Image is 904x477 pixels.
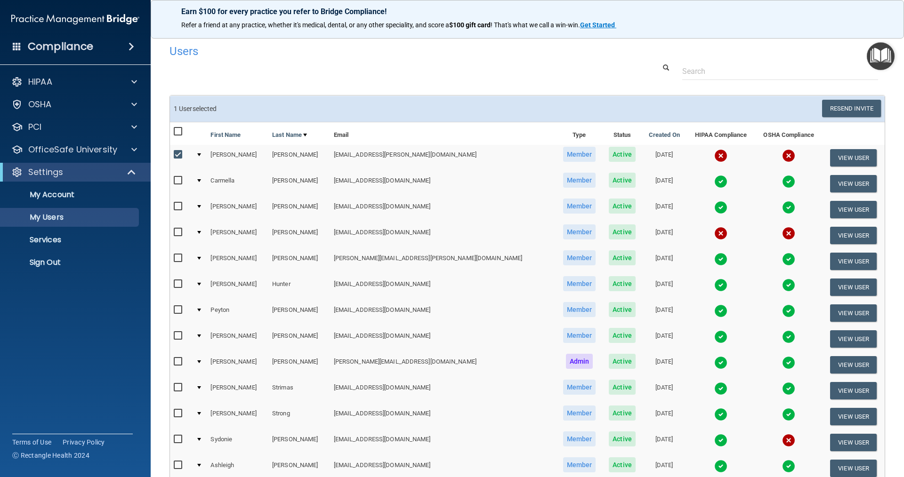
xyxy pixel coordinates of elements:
[714,330,727,343] img: tick.e7d51cea.svg
[642,378,686,404] td: [DATE]
[830,330,877,348] button: View User
[449,21,491,29] strong: $100 gift card
[609,328,636,343] span: Active
[268,248,330,274] td: [PERSON_NAME]
[830,408,877,425] button: View User
[642,404,686,429] td: [DATE]
[272,129,307,141] a: Last Name
[268,171,330,197] td: [PERSON_NAME]
[207,429,268,455] td: Sydonie
[268,145,330,171] td: [PERSON_NAME]
[11,76,137,87] a: HIPAA
[268,197,330,223] td: [PERSON_NAME]
[563,199,596,214] span: Member
[642,326,686,352] td: [DATE]
[207,352,268,378] td: [PERSON_NAME]
[642,300,686,326] td: [DATE]
[649,129,680,141] a: Created On
[867,42,895,70] button: Open Resource Center
[830,356,877,374] button: View User
[609,431,636,446] span: Active
[714,408,727,421] img: tick.e7d51cea.svg
[609,276,636,291] span: Active
[642,223,686,248] td: [DATE]
[609,457,636,472] span: Active
[830,278,877,296] button: View User
[830,201,877,218] button: View User
[782,330,795,343] img: tick.e7d51cea.svg
[830,460,877,477] button: View User
[207,300,268,326] td: Peyton
[609,250,636,265] span: Active
[755,122,822,145] th: OSHA Compliance
[207,223,268,248] td: [PERSON_NAME]
[207,248,268,274] td: [PERSON_NAME]
[830,149,877,167] button: View User
[28,40,93,53] h4: Compliance
[782,356,795,369] img: tick.e7d51cea.svg
[642,171,686,197] td: [DATE]
[268,429,330,455] td: [PERSON_NAME]
[563,276,596,291] span: Member
[563,457,596,472] span: Member
[782,149,795,162] img: cross.ca9f0e7f.svg
[563,147,596,162] span: Member
[11,10,139,29] img: PMB logo
[609,380,636,395] span: Active
[782,201,795,214] img: tick.e7d51cea.svg
[181,7,873,16] p: Earn $100 for every practice you refer to Bridge Compliance!
[782,460,795,473] img: tick.e7d51cea.svg
[210,129,241,141] a: First Name
[207,378,268,404] td: [PERSON_NAME]
[563,173,596,188] span: Member
[268,300,330,326] td: [PERSON_NAME]
[6,235,135,245] p: Services
[330,223,556,248] td: [EMAIL_ADDRESS][DOMAIN_NAME]
[330,122,556,145] th: Email
[563,224,596,239] span: Member
[714,227,727,240] img: cross.ca9f0e7f.svg
[714,460,727,473] img: tick.e7d51cea.svg
[830,175,877,192] button: View User
[830,434,877,451] button: View User
[642,429,686,455] td: [DATE]
[330,378,556,404] td: [EMAIL_ADDRESS][DOMAIN_NAME]
[330,300,556,326] td: [EMAIL_ADDRESS][DOMAIN_NAME]
[563,302,596,317] span: Member
[782,408,795,421] img: tick.e7d51cea.svg
[782,227,795,240] img: cross.ca9f0e7f.svg
[714,253,727,266] img: tick.e7d51cea.svg
[12,451,89,460] span: Ⓒ Rectangle Health 2024
[6,213,135,222] p: My Users
[330,274,556,300] td: [EMAIL_ADDRESS][DOMAIN_NAME]
[782,304,795,318] img: tick.e7d51cea.svg
[207,404,268,429] td: [PERSON_NAME]
[330,197,556,223] td: [EMAIL_ADDRESS][DOMAIN_NAME]
[830,227,877,244] button: View User
[207,171,268,197] td: Carmella
[714,382,727,395] img: tick.e7d51cea.svg
[714,278,727,292] img: tick.e7d51cea.svg
[782,278,795,292] img: tick.e7d51cea.svg
[181,21,449,29] span: Refer a friend at any practice, whether it's medical, dental, or any other speciality, and score a
[12,437,51,447] a: Terms of Use
[330,352,556,378] td: [PERSON_NAME][EMAIL_ADDRESS][DOMAIN_NAME]
[782,382,795,395] img: tick.e7d51cea.svg
[268,326,330,352] td: [PERSON_NAME]
[714,434,727,447] img: tick.e7d51cea.svg
[6,258,135,267] p: Sign Out
[563,328,596,343] span: Member
[174,105,520,112] h6: 1 User selected
[642,197,686,223] td: [DATE]
[268,378,330,404] td: Strimas
[714,201,727,214] img: tick.e7d51cea.svg
[11,121,137,133] a: PCI
[11,99,137,110] a: OSHA
[782,253,795,266] img: tick.e7d51cea.svg
[330,429,556,455] td: [EMAIL_ADDRESS][DOMAIN_NAME]
[609,302,636,317] span: Active
[609,354,636,369] span: Active
[28,76,52,87] p: HIPAA
[330,326,556,352] td: [EMAIL_ADDRESS][DOMAIN_NAME]
[330,145,556,171] td: [EMAIL_ADDRESS][PERSON_NAME][DOMAIN_NAME]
